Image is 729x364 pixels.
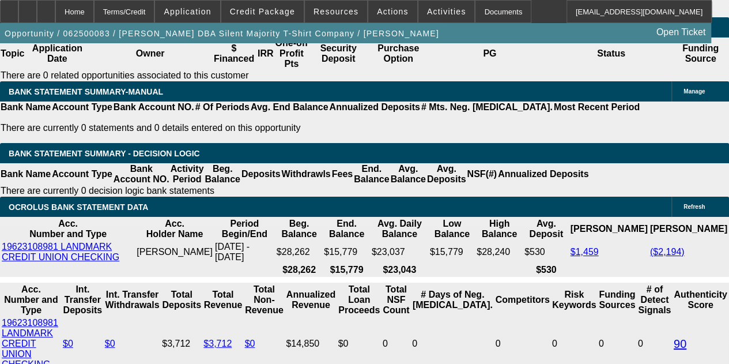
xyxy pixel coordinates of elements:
[683,88,705,95] span: Manage
[476,241,523,263] td: $28,240
[203,339,232,348] a: $3,712
[5,29,439,38] span: Opportunity / 062500083 / [PERSON_NAME] DBA Silent Majority T-Shirt Company / [PERSON_NAME]
[1,123,640,133] p: There are currently 0 statements and 0 details entered on this opportunity
[497,163,589,185] th: Annualized Deposits
[552,284,597,316] th: Risk Keywords
[673,284,728,316] th: Authenticity Score
[331,163,353,185] th: Fees
[195,102,250,113] th: # Of Periods
[245,339,255,348] a: $0
[211,37,257,70] th: $ Financed
[62,284,103,316] th: Int. Transfer Deposits
[309,37,368,70] th: Security Deposit
[550,37,672,70] th: Status
[421,102,553,113] th: # Mts. Neg. [MEDICAL_DATA].
[214,241,275,263] td: [DATE] - [DATE]
[136,241,213,263] td: [PERSON_NAME]
[371,218,428,240] th: Avg. Daily Balance
[244,284,285,316] th: Total Non-Revenue
[429,241,475,263] td: $15,779
[466,163,497,185] th: NSF(#)
[323,241,370,263] td: $15,779
[649,218,728,240] th: [PERSON_NAME]
[230,7,295,16] span: Credit Package
[371,241,428,263] td: $23,037
[276,218,323,240] th: Beg. Balance
[368,37,429,70] th: Purchase Option
[323,264,370,276] th: $15,779
[285,284,336,316] th: Annualized Revenue
[250,102,329,113] th: Avg. End Balance
[276,264,323,276] th: $28,262
[652,22,710,42] a: Open Ticket
[25,37,89,70] th: Application Date
[672,37,729,70] th: Funding Source
[104,284,160,316] th: Int. Transfer Withdrawals
[105,339,115,348] a: $0
[276,241,323,263] td: $28,262
[274,37,309,70] th: One-off Profit Pts
[136,218,213,240] th: Acc. Holder Name
[524,264,569,276] th: $530
[553,102,640,113] th: Most Recent Period
[9,202,148,212] span: OCROLUS BANK STATEMENT DATA
[368,1,417,22] button: Actions
[161,284,202,316] th: Total Deposits
[338,284,381,316] th: Total Loan Proceeds
[51,163,113,185] th: Account Type
[524,218,569,240] th: Avg. Deposit
[113,163,170,185] th: Bank Account NO.
[371,264,428,276] th: $23,043
[418,1,475,22] button: Activities
[426,163,467,185] th: Avg. Deposits
[203,284,243,316] th: Total Revenue
[170,163,205,185] th: Activity Period
[204,163,240,185] th: Beg. Balance
[429,218,475,240] th: Low Balance
[9,87,163,96] span: BANK STATEMENT SUMMARY-MANUAL
[382,284,410,316] th: Sum of the Total NSF Count and Total Overdraft Fee Count from Ocrolus
[674,337,686,350] a: 90
[9,149,200,158] span: Bank Statement Summary - Decision Logic
[155,1,220,22] button: Application
[598,284,636,316] th: Funding Sources
[524,241,569,263] td: $530
[411,284,493,316] th: # Days of Neg. [MEDICAL_DATA].
[427,7,466,16] span: Activities
[476,218,523,240] th: High Balance
[164,7,211,16] span: Application
[221,1,304,22] button: Credit Package
[494,284,550,316] th: Competitors
[1,284,61,316] th: Acc. Number and Type
[113,102,195,113] th: Bank Account NO.
[281,163,331,185] th: Withdrawls
[51,102,113,113] th: Account Type
[650,247,685,257] a: ($2,194)
[323,218,370,240] th: End. Balance
[570,247,598,257] a: $1,459
[305,1,367,22] button: Resources
[353,163,390,185] th: End. Balance
[683,204,705,210] span: Refresh
[241,163,281,185] th: Deposits
[89,37,211,70] th: Owner
[377,7,409,16] span: Actions
[569,218,648,240] th: [PERSON_NAME]
[2,242,119,262] a: 19623108981 LANDMARK CREDIT UNION CHECKING
[328,102,420,113] th: Annualized Deposits
[214,218,275,240] th: Period Begin/End
[313,7,358,16] span: Resources
[390,163,426,185] th: Avg. Balance
[1,218,135,240] th: Acc. Number and Type
[257,37,274,70] th: IRR
[429,37,550,70] th: PG
[637,284,672,316] th: # of Detect Signals
[286,339,335,349] div: $14,850
[63,339,73,348] a: $0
